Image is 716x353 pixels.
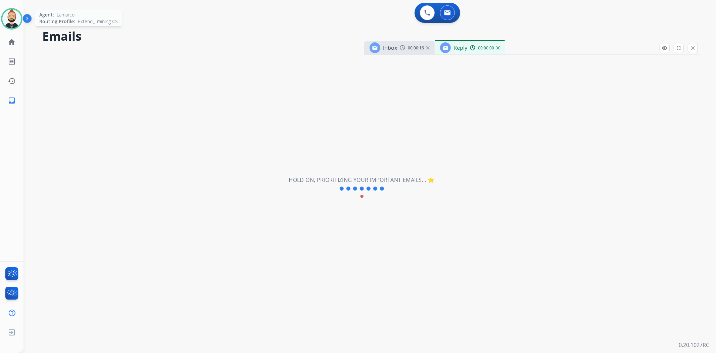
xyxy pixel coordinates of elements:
[454,44,467,51] span: Reply
[679,341,709,349] p: 0.20.1027RC
[383,44,397,51] span: Inbox
[39,11,54,18] span: Agent:
[8,38,16,46] mat-icon: home
[690,45,696,51] mat-icon: close
[2,9,21,28] img: avatar
[78,18,118,25] span: Extend_Training CS
[57,11,75,18] span: Lamarco
[289,176,434,184] h2: Hold on, prioritizing your important emails... ⭐
[662,45,668,51] mat-icon: remove_red_eye
[8,77,16,85] mat-icon: history
[42,30,700,43] h2: Emails
[478,45,494,51] span: 00:00:00
[39,18,75,25] span: Routing Profile:
[408,45,424,51] span: 00:00:16
[676,45,682,51] mat-icon: fullscreen
[8,96,16,105] mat-icon: inbox
[8,57,16,66] mat-icon: list_alt
[360,195,364,199] mat-icon: favorite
